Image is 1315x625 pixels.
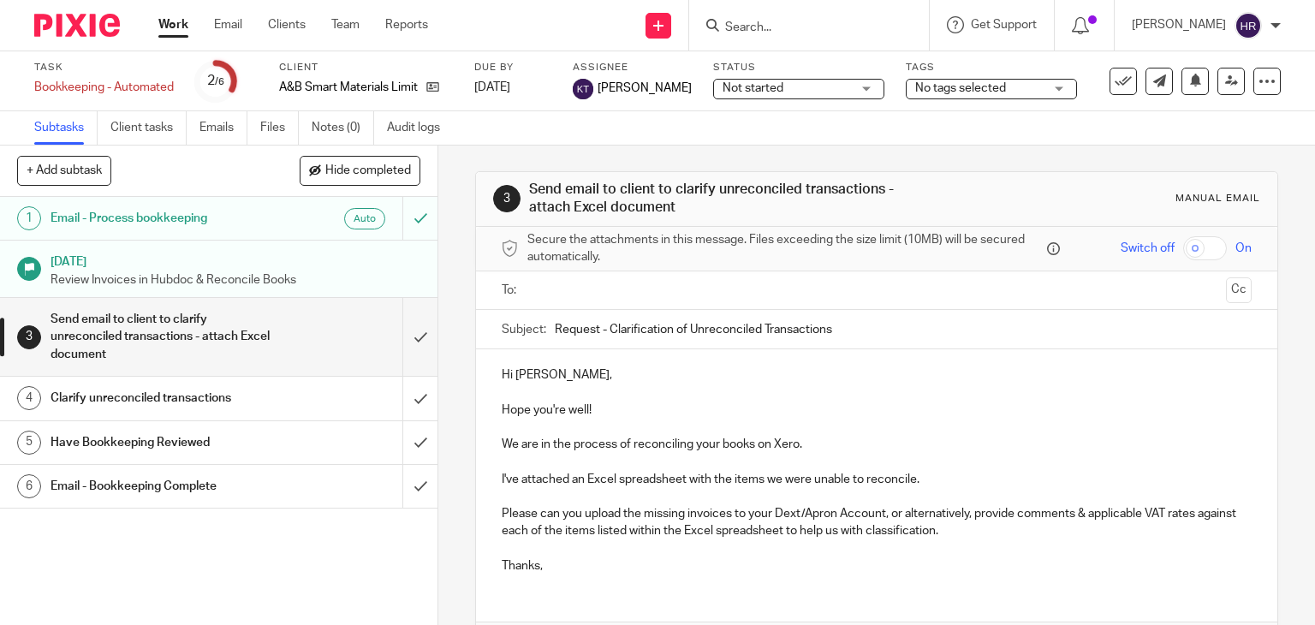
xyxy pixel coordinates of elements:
[110,111,187,145] a: Client tasks
[199,111,247,145] a: Emails
[723,21,878,36] input: Search
[426,80,439,93] i: Open client page
[51,307,274,367] h1: Send email to client to clarify unreconciled transactions - attach Excel document
[51,430,274,455] h1: Have Bookkeeping Reviewed
[493,185,521,212] div: 3
[51,249,420,271] h1: [DATE]
[158,16,188,33] a: Work
[312,111,374,145] a: Notes (0)
[17,325,41,349] div: 3
[502,471,1253,575] p: I've attached an Excel spreadsheet with the items we were unable to reconcile. Please can you upl...
[573,61,692,74] label: Assignee
[17,386,41,410] div: 4
[51,473,274,499] h1: Email - Bookkeeping Complete
[17,474,41,498] div: 6
[17,156,111,185] button: + Add subtask
[402,298,437,376] div: Mark as done
[1181,68,1209,95] button: Snooze task
[502,321,546,338] label: Subject:
[51,385,274,411] h1: Clarify unreconciled transactions
[268,16,306,33] a: Clients
[915,82,1006,94] span: No tags selected
[214,16,242,33] a: Email
[1132,16,1226,33] p: [PERSON_NAME]
[573,79,593,99] img: Kavya Thangaraj
[971,19,1037,31] span: Get Support
[1175,192,1260,205] div: Manual email
[387,111,453,145] a: Audit logs
[402,197,437,240] div: Can't undo an automated email
[51,205,274,231] h1: Email - Process bookkeeping
[502,282,521,299] label: To:
[527,231,1044,266] span: Secure the attachments in this message. Files exceeding the size limit (10MB) will be secured aut...
[598,80,692,97] span: [PERSON_NAME]
[1121,240,1175,257] span: Switch off
[325,164,411,178] span: Hide completed
[385,16,428,33] a: Reports
[34,61,174,74] label: Task
[1145,68,1173,95] a: Send new email to A&amp;B Smart Materials Limited
[402,465,437,508] div: Mark as done
[17,206,41,230] div: 1
[279,79,418,96] p: A&B Smart Materials Limited
[34,111,98,145] a: Subtasks
[529,181,913,217] h1: Send email to client to clarify unreconciled transactions - attach Excel document
[402,421,437,464] div: Mark as done
[215,77,224,86] small: /6
[279,61,453,74] label: Client
[344,208,385,229] div: Automated emails are sent as soon as the preceding subtask is completed.
[502,366,1253,384] p: Hi [PERSON_NAME],
[906,61,1077,74] label: Tags
[1226,277,1252,303] button: Cc
[474,61,551,74] label: Due by
[713,61,884,74] label: Status
[1217,68,1245,95] a: Reassign task
[51,271,420,289] p: Review Invoices in Hubdoc & Reconcile Books
[17,431,41,455] div: 5
[474,81,510,93] span: [DATE]
[300,156,420,185] button: Hide completed
[502,419,1253,454] p: We are in the process of reconciling your books on Xero.
[34,14,120,37] img: Pixie
[723,82,783,94] span: Not started
[402,377,437,420] div: Mark as done
[331,16,360,33] a: Team
[1235,240,1252,257] span: On
[260,111,299,145] a: Files
[207,71,224,91] div: 2
[279,79,418,96] span: A&amp;B Smart Materials Limited
[34,79,174,96] div: Bookkeeping - Automated
[1235,12,1262,39] img: svg%3E
[1047,242,1060,255] i: Files are stored in Pixie and a secure link is sent to the message recipient.
[502,402,1253,419] p: Hope you're well!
